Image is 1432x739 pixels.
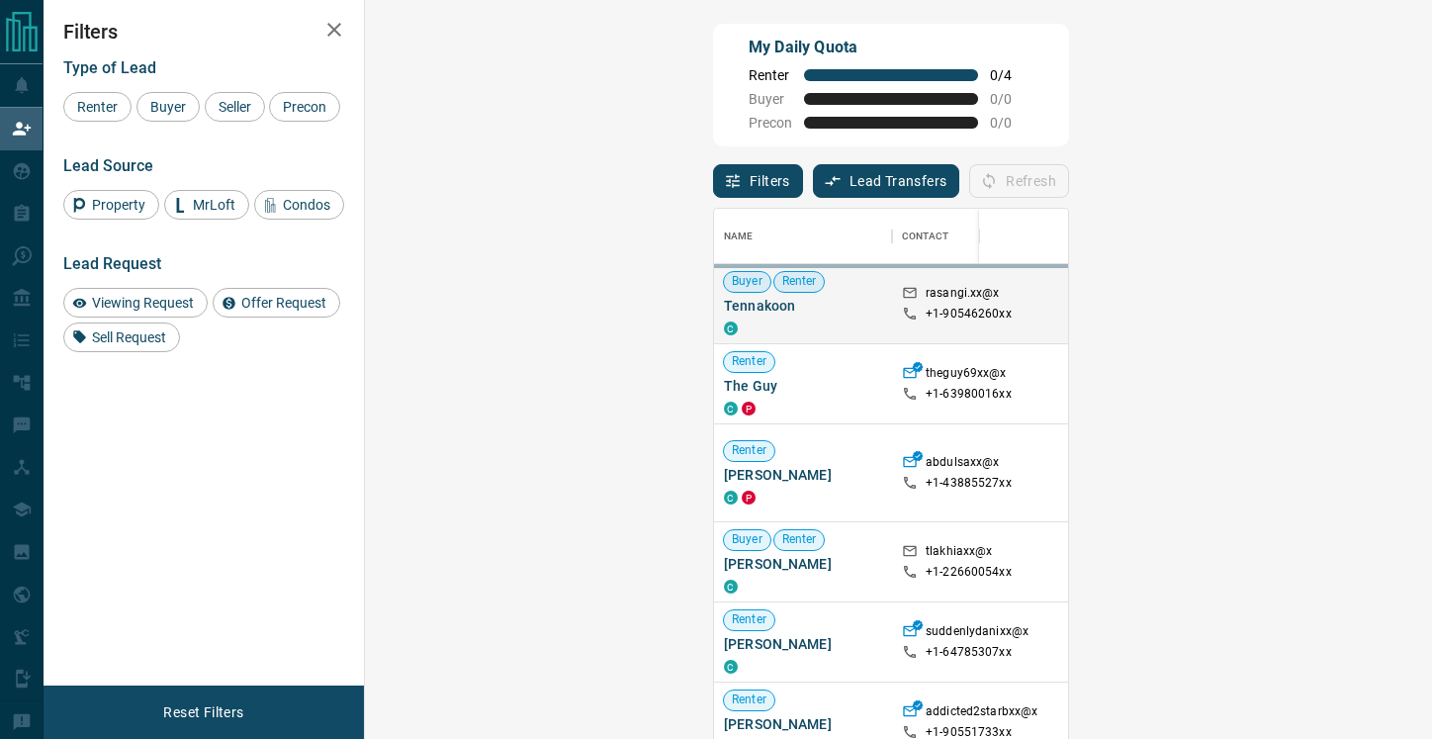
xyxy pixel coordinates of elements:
[63,20,344,44] h2: Filters
[234,295,333,311] span: Offer Request
[749,115,792,131] span: Precon
[212,99,258,115] span: Seller
[926,623,1029,644] p: suddenlydanixx@x
[724,531,770,548] span: Buyer
[85,295,201,311] span: Viewing Request
[205,92,265,122] div: Seller
[990,115,1033,131] span: 0 / 0
[724,296,882,316] span: Tennakoon
[63,254,161,273] span: Lead Request
[136,92,200,122] div: Buyer
[714,209,892,264] div: Name
[926,564,1012,581] p: +1- 22660054xx
[724,273,770,290] span: Buyer
[724,692,774,708] span: Renter
[70,99,125,115] span: Renter
[724,580,738,594] div: condos.ca
[269,92,340,122] div: Precon
[724,660,738,674] div: condos.ca
[926,285,1000,306] p: rasangi.xx@x
[85,329,173,345] span: Sell Request
[164,190,249,220] div: MrLoft
[63,288,208,318] div: Viewing Request
[926,703,1037,724] p: addicted2starbxx@x
[749,91,792,107] span: Buyer
[902,209,948,264] div: Contact
[63,92,132,122] div: Renter
[276,197,337,213] span: Condos
[63,190,159,220] div: Property
[926,543,992,564] p: tlakhiaxx@x
[892,209,1050,264] div: Contact
[749,67,792,83] span: Renter
[724,465,882,485] span: [PERSON_NAME]
[926,365,1007,386] p: theguy69xx@x
[926,475,1012,492] p: +1- 43885527xx
[254,190,344,220] div: Condos
[724,209,754,264] div: Name
[742,402,756,416] div: property.ca
[63,58,156,77] span: Type of Lead
[63,156,153,175] span: Lead Source
[813,164,960,198] button: Lead Transfers
[724,376,882,396] span: The Guy
[926,386,1012,403] p: +1- 63980016xx
[724,611,774,628] span: Renter
[926,454,999,475] p: abdulsaxx@x
[724,714,882,734] span: [PERSON_NAME]
[990,67,1033,83] span: 0 / 4
[143,99,193,115] span: Buyer
[213,288,340,318] div: Offer Request
[186,197,242,213] span: MrLoft
[724,554,882,574] span: [PERSON_NAME]
[749,36,1033,59] p: My Daily Quota
[85,197,152,213] span: Property
[724,402,738,416] div: condos.ca
[724,322,738,335] div: condos.ca
[926,644,1012,661] p: +1- 64785307xx
[774,531,825,548] span: Renter
[926,306,1012,323] p: +1- 90546260xx
[150,695,256,729] button: Reset Filters
[724,634,882,654] span: [PERSON_NAME]
[990,91,1033,107] span: 0 / 0
[724,353,774,370] span: Renter
[774,273,825,290] span: Renter
[724,442,774,459] span: Renter
[63,323,180,352] div: Sell Request
[276,99,333,115] span: Precon
[724,491,738,505] div: condos.ca
[742,491,756,505] div: property.ca
[713,164,803,198] button: Filters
